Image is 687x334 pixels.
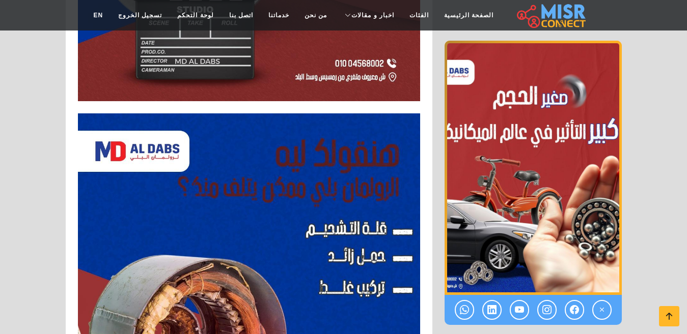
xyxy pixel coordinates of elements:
div: 1 / 1 [445,41,622,295]
a: اخبار و مقالات [335,6,402,25]
a: خدماتنا [261,6,297,25]
a: EN [86,6,111,25]
a: من نحن [297,6,335,25]
img: شركة الدبس الهندسية للاستيراد والتصدير [445,41,622,295]
a: الفئات [402,6,436,25]
a: اتصل بنا [222,6,261,25]
span: اخبار و مقالات [351,11,394,20]
a: الصفحة الرئيسية [436,6,501,25]
img: main.misr_connect [517,3,585,28]
a: لوحة التحكم [170,6,221,25]
a: تسجيل الخروج [111,6,170,25]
